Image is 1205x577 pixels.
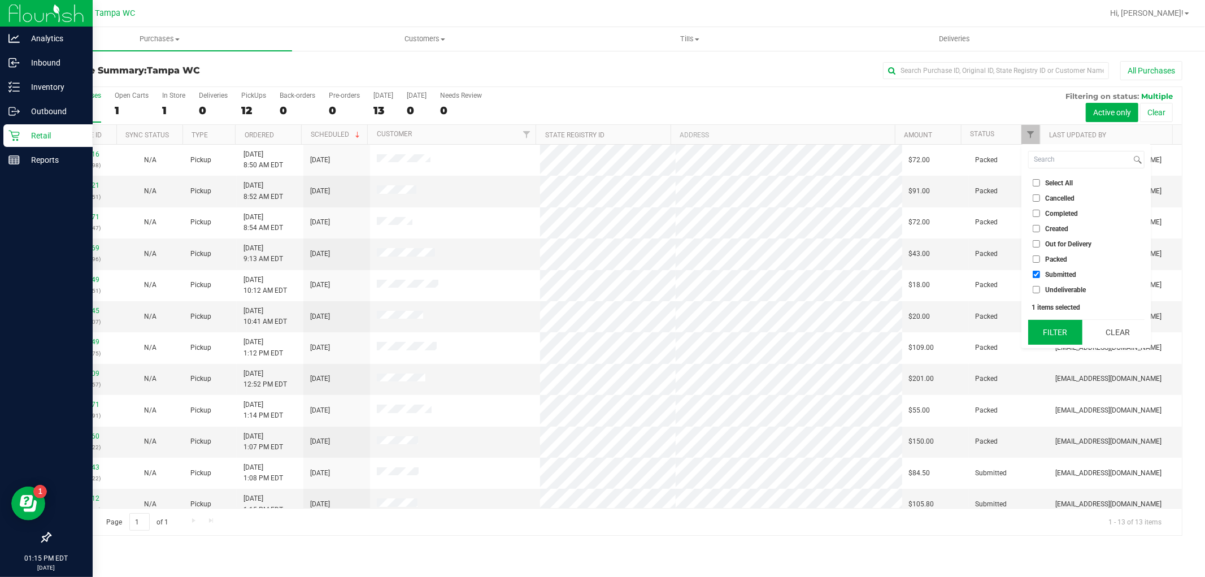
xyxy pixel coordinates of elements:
span: Not Applicable [144,469,156,477]
inline-svg: Inbound [8,57,20,68]
span: Pickup [190,436,211,447]
span: Packed [976,342,998,353]
input: Completed [1033,210,1040,217]
span: [DATE] 8:52 AM EDT [243,180,283,202]
span: Packed [976,186,998,197]
span: [DATE] [310,311,330,322]
span: $72.00 [909,217,930,228]
div: Open Carts [115,92,149,99]
p: Inbound [20,56,88,70]
p: Outbound [20,105,88,118]
p: Analytics [20,32,88,45]
span: Pickup [190,405,211,416]
a: 11833345 [68,307,99,315]
input: Undeliverable [1033,286,1040,293]
span: [DATE] [310,217,330,228]
span: Packed [976,405,998,416]
span: Created [1045,225,1068,232]
a: Customers [292,27,557,51]
span: $150.00 [909,436,934,447]
input: Select All [1033,179,1040,186]
span: [DATE] [310,249,330,259]
input: Submitted [1033,271,1040,278]
span: Not Applicable [144,250,156,258]
inline-svg: Retail [8,130,20,141]
span: Not Applicable [144,281,156,289]
span: Packed [976,280,998,290]
span: [DATE] 10:41 AM EDT [243,306,287,327]
span: [DATE] 8:54 AM EDT [243,212,283,233]
button: Clear [1140,103,1173,122]
button: Active only [1086,103,1138,122]
span: $55.00 [909,405,930,416]
span: $20.00 [909,311,930,322]
inline-svg: Analytics [8,33,20,44]
a: Filter [1021,125,1040,144]
span: [DATE] [310,342,330,353]
span: Tills [558,34,821,44]
span: Tampa WC [147,65,200,76]
button: N/A [144,468,156,479]
span: 1 - 13 of 13 items [1099,513,1171,530]
div: [DATE] [373,92,393,99]
button: Clear [1090,320,1145,345]
a: Last Updated By [1050,131,1107,139]
button: N/A [144,342,156,353]
a: 11834712 [68,494,99,502]
button: N/A [144,374,156,384]
input: Cancelled [1033,194,1040,202]
a: Customer [377,130,412,138]
span: Not Applicable [144,313,156,320]
span: Pickup [190,186,211,197]
button: N/A [144,280,156,290]
a: 11832769 [68,244,99,252]
span: Pickup [190,249,211,259]
span: Submitted [1045,271,1076,278]
input: Out for Delivery [1033,240,1040,248]
button: N/A [144,217,156,228]
button: N/A [144,186,156,197]
span: Not Applicable [144,344,156,352]
div: 0 [407,104,427,117]
a: Scheduled [311,131,362,138]
a: Deliveries [822,27,1087,51]
input: Search Purchase ID, Original ID, State Registry ID or Customer Name... [883,62,1109,79]
span: [DATE] [310,374,330,384]
span: Tampa WC [95,8,136,18]
a: 11834360 [68,432,99,440]
span: $105.80 [909,499,934,510]
span: Pickup [190,499,211,510]
div: Back-orders [280,92,315,99]
iframe: Resource center unread badge [33,485,47,498]
span: Packed [976,311,998,322]
div: 0 [329,104,360,117]
button: N/A [144,155,156,166]
span: [DATE] [310,405,330,416]
button: N/A [144,436,156,447]
button: N/A [144,311,156,322]
span: Pickup [190,217,211,228]
a: State Registry ID [545,131,604,139]
a: 11833749 [68,338,99,346]
span: Cancelled [1045,195,1075,202]
h3: Purchase Summary: [50,66,427,76]
inline-svg: Inventory [8,81,20,93]
a: Sync Status [125,131,169,139]
button: N/A [144,405,156,416]
span: [EMAIL_ADDRESS][DOMAIN_NAME] [1055,499,1162,510]
span: Completed [1045,210,1078,217]
th: Address [671,125,895,145]
span: Pickup [190,280,211,290]
a: 11834009 [68,370,99,378]
div: 0 [440,104,482,117]
input: Created [1033,225,1040,232]
span: Out for Delivery [1045,241,1091,248]
a: 11832516 [68,150,99,158]
span: [DATE] [310,468,330,479]
span: Submitted [976,499,1007,510]
a: 11832949 [68,276,99,284]
p: Retail [20,129,88,142]
div: 0 [199,104,228,117]
div: [DATE] [407,92,427,99]
a: 11834643 [68,463,99,471]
